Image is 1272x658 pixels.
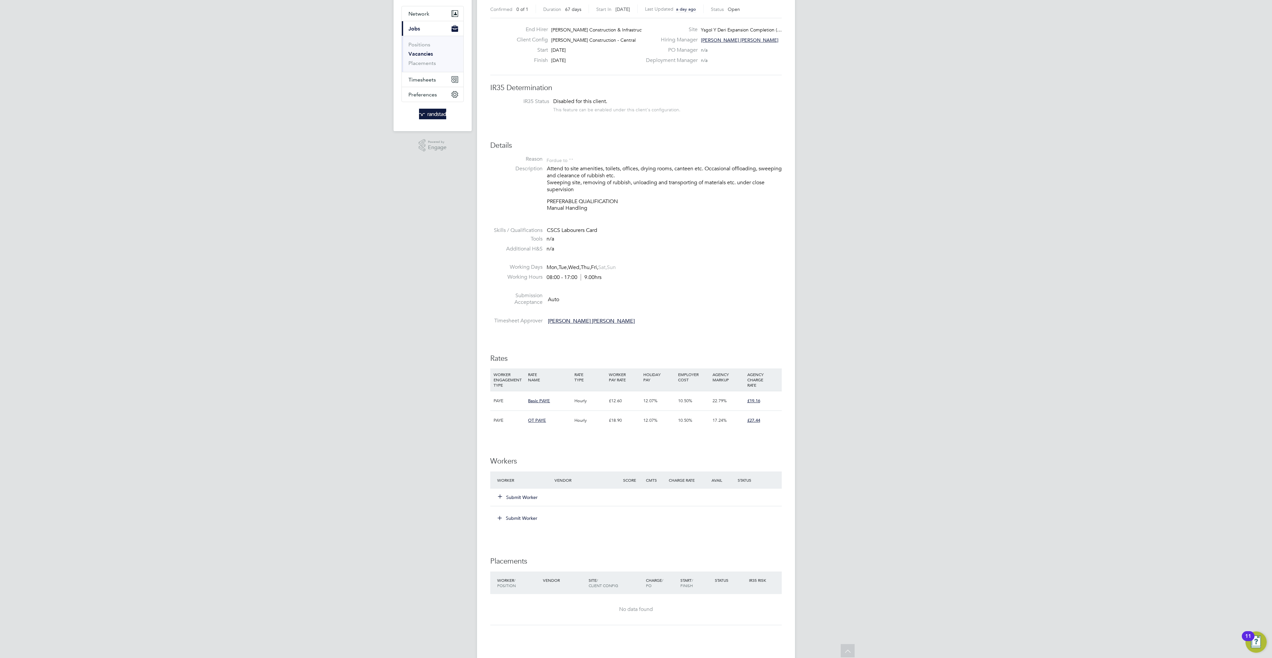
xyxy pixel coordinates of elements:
label: Skills / Qualifications [490,227,543,234]
span: 17.24% [713,417,727,423]
span: Thu, [581,264,591,271]
label: Additional H&S [490,246,543,252]
p: PREFERABLE QUALIFICATION Manual Handling [547,198,782,212]
div: Vendor [553,474,621,486]
div: Start [679,574,713,591]
button: Network [402,6,463,21]
span: [PERSON_NAME] [PERSON_NAME] [701,37,778,43]
span: 10.50% [678,398,692,404]
span: [DATE] [615,6,630,12]
div: Hourly [573,391,607,411]
div: AGENCY MARKUP [711,368,745,386]
label: Last Updated [645,6,673,12]
label: Working Hours [490,274,543,281]
span: 10.50% [678,417,692,423]
a: Go to home page [401,109,464,119]
span: Open [728,6,740,12]
h3: Workers [490,457,782,466]
div: Worker [496,474,553,486]
span: OT PAYE [528,417,546,423]
div: 11 [1245,636,1251,645]
h3: IR35 Determination [490,83,782,93]
div: HOLIDAY PAY [642,368,676,386]
div: Vendor [541,574,587,586]
span: Powered by [428,139,447,145]
label: Deployment Manager [642,57,698,64]
label: Confirmed [490,6,512,12]
div: For due to "" [547,156,573,163]
span: Disabled for this client. [553,98,607,105]
span: 12.07% [643,398,658,404]
div: IR35 Risk [747,574,770,586]
span: Engage [428,145,447,150]
label: Start [511,47,548,54]
span: / Finish [680,577,693,588]
div: Worker [496,574,541,591]
label: PO Manager [642,47,698,54]
h3: Placements [490,557,782,566]
div: RATE NAME [526,368,572,386]
span: [DATE] [551,57,566,63]
div: Status [736,474,782,486]
span: 9.00hrs [581,274,602,281]
span: Preferences [408,91,437,98]
span: / PO [646,577,663,588]
a: Placements [408,60,436,66]
label: Hiring Manager [642,36,698,43]
span: Sun [607,264,616,271]
span: Network [408,11,429,17]
a: Positions [408,41,430,48]
label: Submission Acceptance [490,292,543,306]
button: Submit Worker [493,513,543,523]
span: Jobs [408,26,420,32]
div: RATE TYPE [573,368,607,386]
span: Auto [548,296,559,302]
span: Basic PAYE [528,398,550,404]
span: 22.79% [713,398,727,404]
button: Timesheets [402,72,463,87]
label: Tools [490,236,543,243]
span: [PERSON_NAME] Construction - Central [551,37,636,43]
div: AGENCY CHARGE RATE [746,368,780,391]
span: n/a [701,57,708,63]
span: / Position [497,577,516,588]
span: Timesheets [408,77,436,83]
label: Timesheet Approver [490,317,543,324]
div: Cmts [644,474,667,486]
label: Finish [511,57,548,64]
div: Status [713,574,748,586]
button: Jobs [402,21,463,36]
div: WORKER ENGAGEMENT TYPE [492,368,526,391]
div: Score [621,474,644,486]
span: Mon, [547,264,558,271]
span: £27.44 [747,417,760,423]
label: Status [711,6,724,12]
a: Powered byEngage [419,139,447,152]
div: Charge Rate [667,474,702,486]
div: WORKER PAY RATE [607,368,642,386]
div: No data found [497,606,775,613]
img: randstad-logo-retina.png [419,109,447,119]
div: CSCS Labourers Card [547,227,782,234]
span: n/a [701,47,708,53]
span: Ysgol Y Deri Expansion Completion (… [701,27,782,33]
button: Preferences [402,87,463,102]
div: PAYE [492,411,526,430]
label: IR35 Status [497,98,549,105]
label: Description [490,165,543,172]
span: / Client Config [589,577,618,588]
span: [PERSON_NAME] [PERSON_NAME] [548,318,635,324]
span: £19.16 [747,398,760,404]
div: £18.90 [607,411,642,430]
span: [DATE] [551,47,566,53]
span: 12.07% [643,417,658,423]
span: [PERSON_NAME] Construction & Infrastruct… [551,27,648,33]
div: This feature can be enabled under this client's configuration. [553,105,680,113]
div: Hourly [573,411,607,430]
div: Charge [644,574,679,591]
div: £12.60 [607,391,642,411]
h3: Details [490,141,782,150]
span: a day ago [676,6,696,12]
div: Avail [702,474,736,486]
div: 08:00 - 17:00 [547,274,602,281]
